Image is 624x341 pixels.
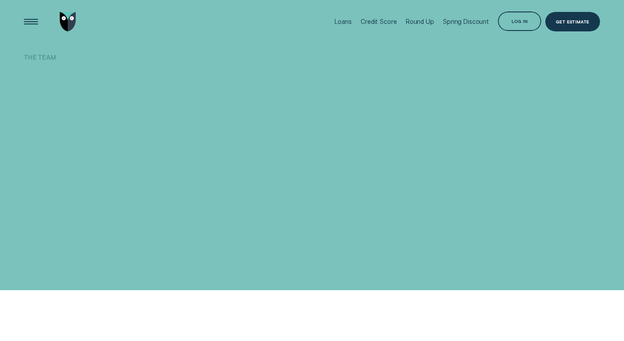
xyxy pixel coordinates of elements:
a: Get Estimate [545,12,601,31]
h4: Steering the Wisr vision [24,63,212,154]
img: Wisr [60,12,76,31]
h1: The Team [24,53,212,73]
div: Credit Score [361,18,397,25]
div: Round Up [406,18,434,25]
button: Open Menu [21,12,41,31]
div: Loans [335,18,351,25]
button: Log in [498,11,541,31]
div: Spring Discount [443,18,489,25]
